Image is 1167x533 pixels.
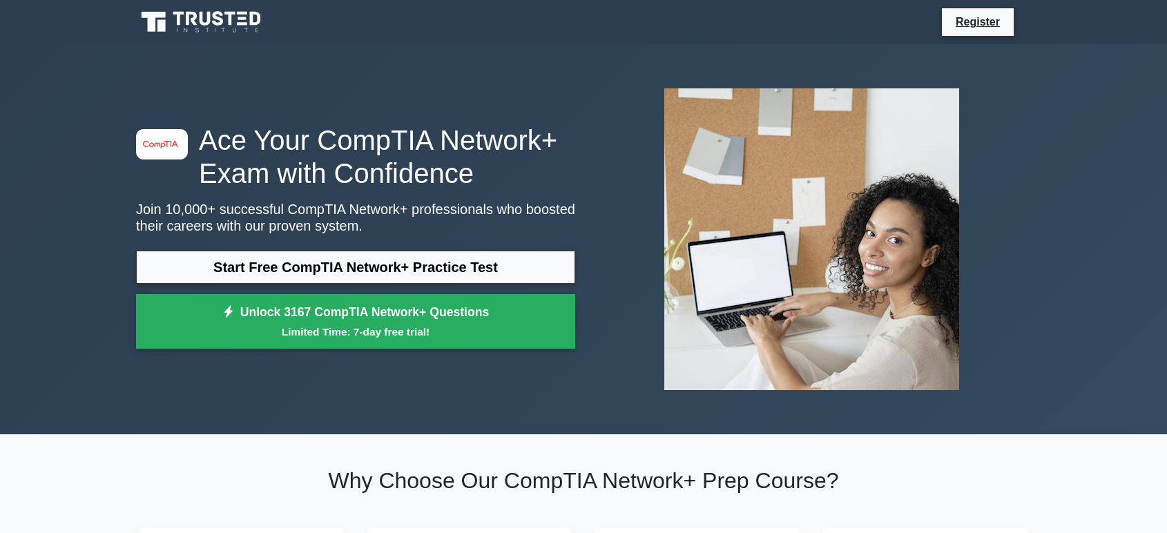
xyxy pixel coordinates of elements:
[136,124,575,190] h1: Ace Your CompTIA Network+ Exam with Confidence
[136,251,575,284] a: Start Free CompTIA Network+ Practice Test
[136,201,575,234] p: Join 10,000+ successful CompTIA Network+ professionals who boosted their careers with our proven ...
[947,13,1008,30] a: Register
[136,467,1031,494] h2: Why Choose Our CompTIA Network+ Prep Course?
[136,294,575,349] a: Unlock 3167 CompTIA Network+ QuestionsLimited Time: 7-day free trial!
[153,324,558,340] small: Limited Time: 7-day free trial!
